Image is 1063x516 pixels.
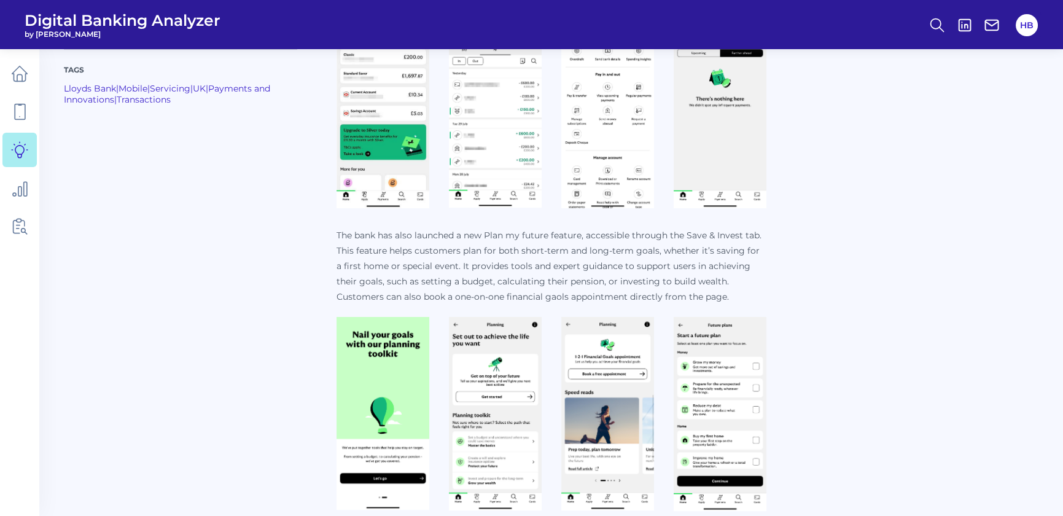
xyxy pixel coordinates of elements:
[64,64,297,76] p: Tags
[114,94,117,105] span: |
[561,15,654,208] img: Image 3.png
[561,317,654,510] img: Image 5.png
[25,11,220,29] span: Digital Banking Analyzer
[206,83,208,94] span: |
[449,15,542,208] img: Image 2.png
[116,83,119,94] span: |
[147,83,150,94] span: |
[64,83,270,105] a: Payments and Innovations
[674,15,766,208] img: Image 4.png
[1016,14,1038,36] button: HB
[119,83,147,94] a: Mobile
[190,83,193,94] span: |
[117,94,171,105] a: Transactions
[337,317,429,510] img: Image 3.png
[674,317,766,511] img: Image 9.png
[449,317,542,510] img: Image 4.png
[337,228,766,305] p: The bank has also launched a new Plan my future feature, accessible through the Save & Invest tab...
[193,83,206,94] a: UK
[25,29,220,39] span: by [PERSON_NAME]
[150,83,190,94] a: Servicing
[64,83,116,94] a: Lloyds Bank
[337,15,429,208] img: Image 1.png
